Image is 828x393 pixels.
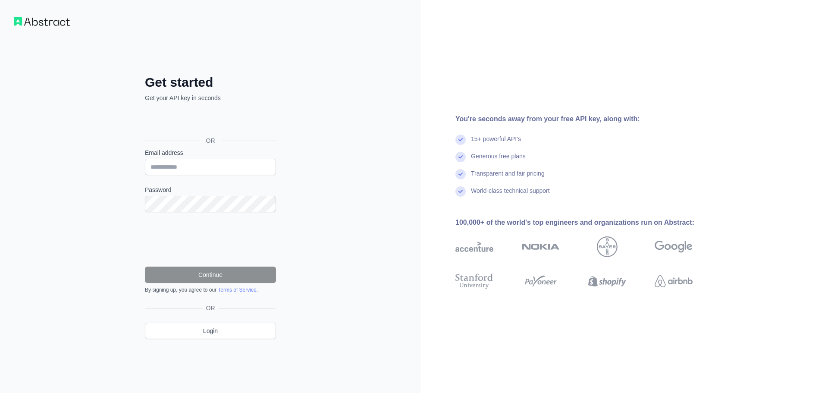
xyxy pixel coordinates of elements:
div: You're seconds away from your free API key, along with: [455,114,720,124]
span: OR [199,136,222,145]
img: check mark [455,186,466,197]
div: World-class technical support [471,186,550,204]
img: stanford university [455,272,493,291]
img: Workflow [14,17,70,26]
div: By signing up, you agree to our . [145,286,276,293]
div: Transparent and fair pricing [471,169,545,186]
img: shopify [588,272,626,291]
img: check mark [455,152,466,162]
img: payoneer [522,272,560,291]
div: 15+ powerful API's [471,135,521,152]
img: nokia [522,236,560,257]
img: check mark [455,169,466,179]
button: Continue [145,267,276,283]
a: Terms of Service [218,287,256,293]
h2: Get started [145,75,276,90]
label: Email address [145,148,276,157]
img: accenture [455,236,493,257]
a: Login [145,323,276,339]
img: airbnb [655,272,693,291]
div: 100,000+ of the world's top engineers and organizations run on Abstract: [455,217,720,228]
img: check mark [455,135,466,145]
img: google [655,236,693,257]
iframe: reCAPTCHA [145,223,276,256]
span: OR [203,304,219,312]
label: Password [145,185,276,194]
div: Generous free plans [471,152,526,169]
iframe: Sign in with Google Button [141,112,279,131]
img: bayer [597,236,618,257]
p: Get your API key in seconds [145,94,276,102]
